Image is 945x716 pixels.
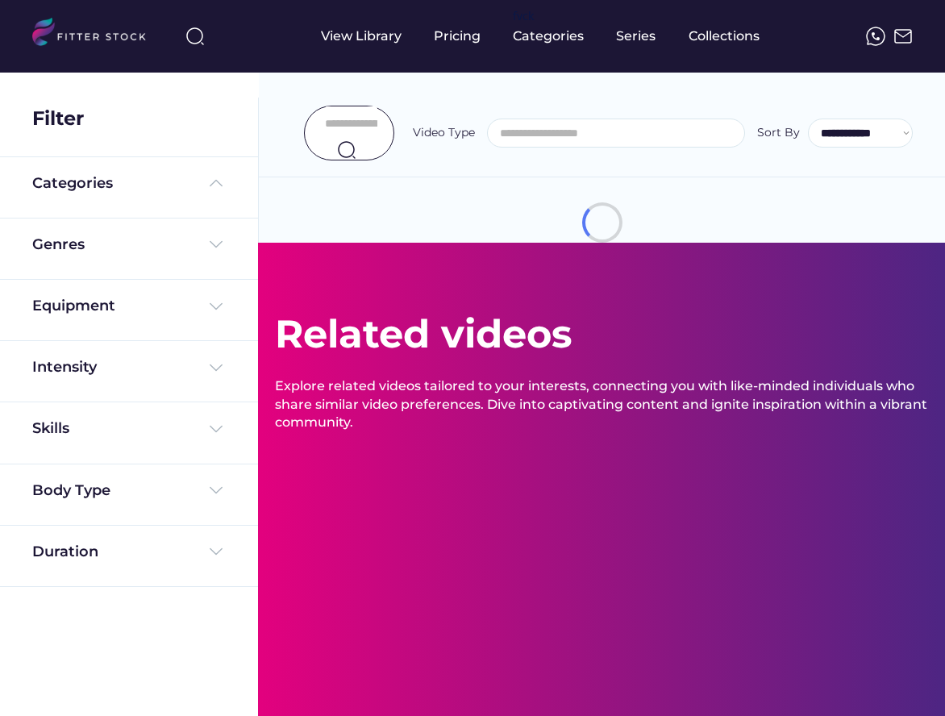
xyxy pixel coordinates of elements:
[32,481,110,501] div: Body Type
[206,235,226,254] img: Frame%20%284%29.svg
[206,173,226,193] img: Frame%20%285%29.svg
[321,27,402,45] div: View Library
[32,105,84,132] div: Filter
[513,8,534,24] div: fvck
[513,27,584,45] div: Categories
[413,125,475,141] div: Video Type
[32,542,98,562] div: Duration
[206,542,226,561] img: Frame%20%284%29.svg
[206,297,226,316] img: Frame%20%284%29.svg
[32,235,85,255] div: Genres
[275,307,572,361] div: Related videos
[32,173,113,194] div: Categories
[32,357,97,377] div: Intensity
[757,125,800,141] div: Sort By
[206,419,226,439] img: Frame%20%284%29.svg
[893,27,913,46] img: Frame%2051.svg
[32,18,160,51] img: LOGO.svg
[206,481,226,500] img: Frame%20%284%29.svg
[337,140,356,160] img: search-normal.svg
[185,27,205,46] img: search-normal%203.svg
[275,377,929,431] div: Explore related videos tailored to your interests, connecting you with like-minded individuals wh...
[866,27,885,46] img: meteor-icons_whatsapp%20%281%29.svg
[616,27,656,45] div: Series
[206,358,226,377] img: Frame%20%284%29.svg
[434,27,481,45] div: Pricing
[32,418,73,439] div: Skills
[689,27,760,45] div: Collections
[32,296,115,316] div: Equipment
